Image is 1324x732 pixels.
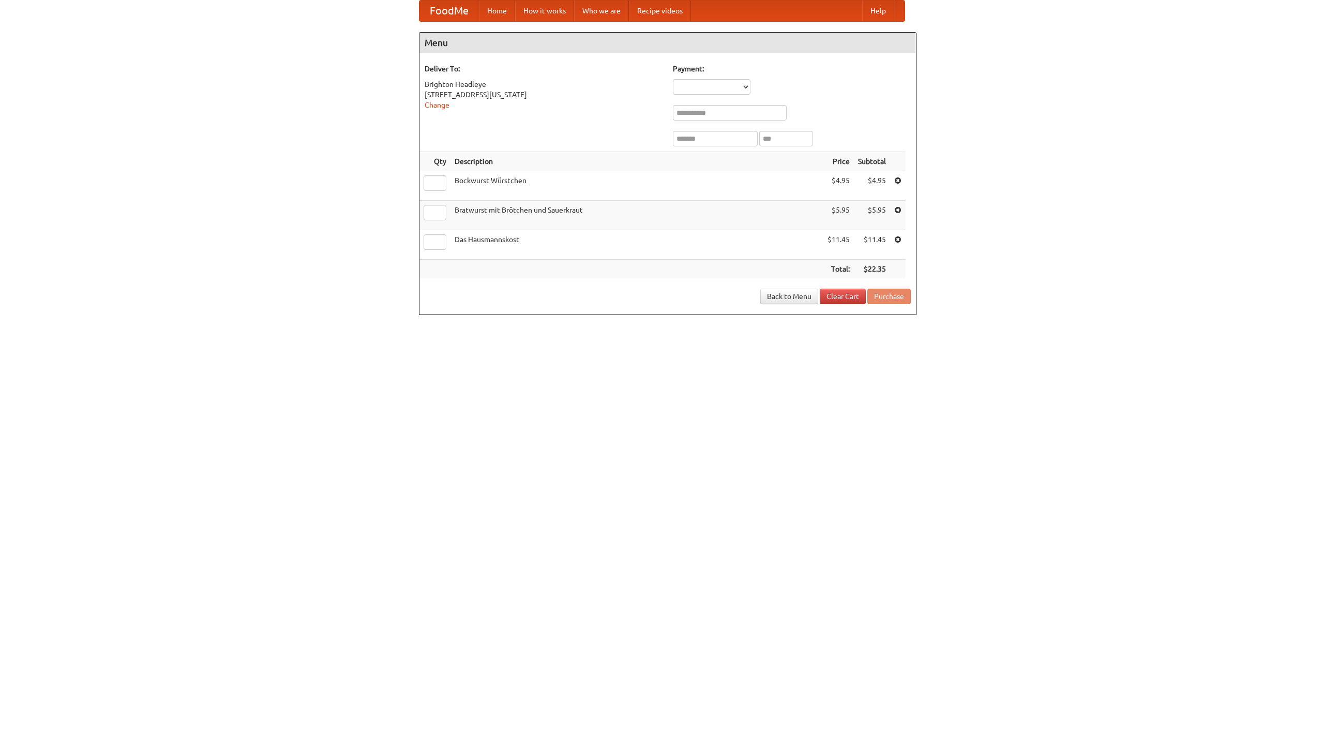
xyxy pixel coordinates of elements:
[823,201,854,230] td: $5.95
[760,289,818,304] a: Back to Menu
[425,64,663,74] h5: Deliver To:
[450,201,823,230] td: Bratwurst mit Brötchen und Sauerkraut
[862,1,894,21] a: Help
[479,1,515,21] a: Home
[419,152,450,171] th: Qty
[854,201,890,230] td: $5.95
[425,89,663,100] div: [STREET_ADDRESS][US_STATE]
[823,260,854,279] th: Total:
[823,171,854,201] td: $4.95
[425,101,449,109] a: Change
[673,64,911,74] h5: Payment:
[867,289,911,304] button: Purchase
[515,1,574,21] a: How it works
[629,1,691,21] a: Recipe videos
[450,230,823,260] td: Das Hausmannskost
[419,33,916,53] h4: Menu
[450,171,823,201] td: Bockwurst Würstchen
[823,230,854,260] td: $11.45
[823,152,854,171] th: Price
[854,171,890,201] td: $4.95
[450,152,823,171] th: Description
[425,79,663,89] div: Brighton Headleye
[854,260,890,279] th: $22.35
[574,1,629,21] a: Who we are
[419,1,479,21] a: FoodMe
[854,230,890,260] td: $11.45
[854,152,890,171] th: Subtotal
[820,289,866,304] a: Clear Cart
